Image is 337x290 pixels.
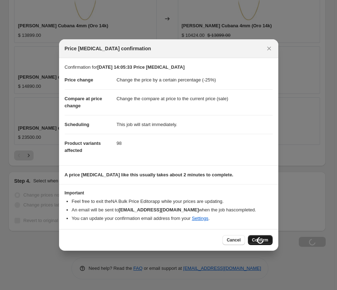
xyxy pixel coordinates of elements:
b: [EMAIL_ADDRESS][DOMAIN_NAME] [118,207,199,212]
span: Product variants affected [65,141,101,153]
p: Confirmation for [65,64,273,71]
li: Feel free to exit the NA Bulk Price Editor app while your prices are updating. [72,198,273,205]
span: Price change [65,77,93,83]
b: A price [MEDICAL_DATA] like this usually takes about 2 minutes to complete. [65,172,233,177]
span: Compare at price change [65,96,102,108]
li: You can update your confirmation email address from your . [72,215,273,222]
button: Close [264,44,274,53]
dd: 98 [117,134,273,153]
dd: This job will start immediately. [117,115,273,134]
button: Cancel [222,235,245,245]
span: Scheduling [65,122,89,127]
span: Cancel [227,237,240,243]
b: [DATE] 14:05:33 Price [MEDICAL_DATA] [97,64,185,70]
li: An email will be sent to when the job has completed . [72,206,273,214]
span: Price [MEDICAL_DATA] confirmation [65,45,151,52]
h3: Important [65,190,273,196]
a: Settings [192,216,208,221]
dd: Change the price by a certain percentage (-25%) [117,71,273,89]
dd: Change the compare at price to the current price (sale) [117,89,273,108]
